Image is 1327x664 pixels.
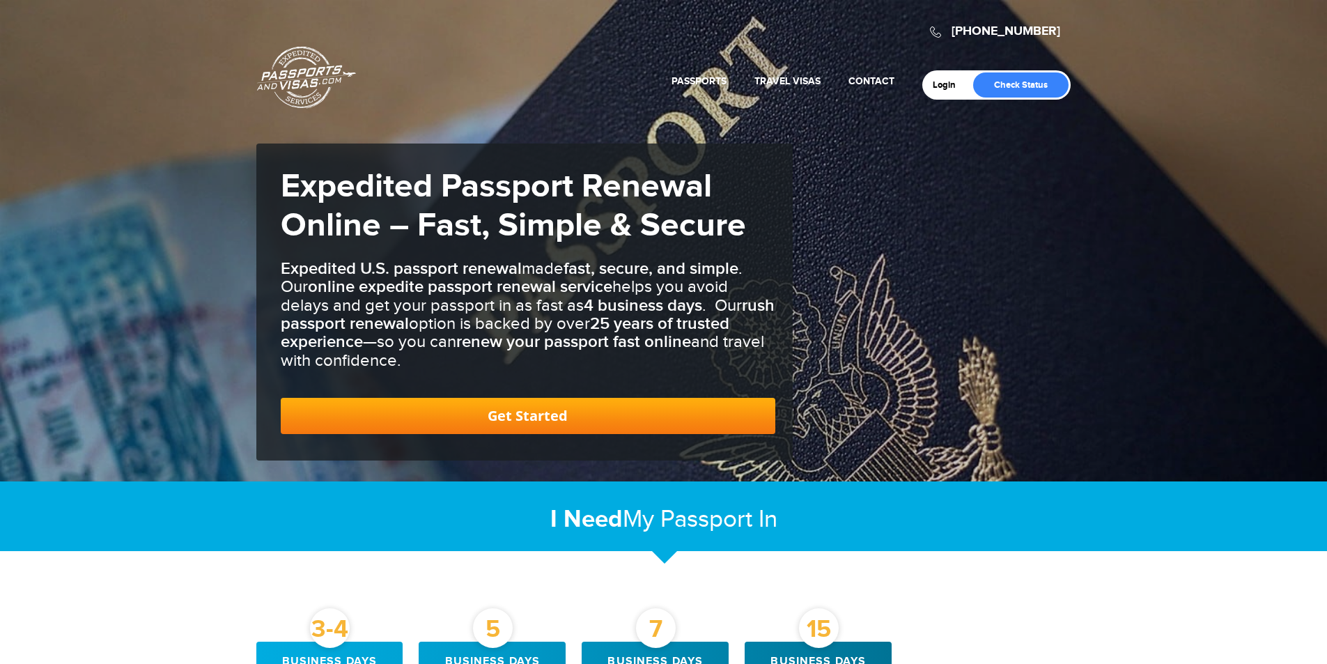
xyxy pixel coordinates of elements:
[308,277,612,297] b: online expedite passport renewal service
[456,332,691,352] b: renew your passport fast online
[564,258,738,279] b: fast, secure, and simple
[636,608,676,648] div: 7
[310,608,350,648] div: 3-4
[584,295,702,316] b: 4 business days
[257,46,356,109] a: Passports & [DOMAIN_NAME]
[848,75,894,87] a: Contact
[281,314,729,352] b: 25 years of trusted experience
[281,258,522,279] b: Expedited U.S. passport renewal
[660,505,777,534] span: Passport In
[799,608,839,648] div: 15
[973,72,1069,98] a: Check Status
[256,504,1071,534] h2: My
[550,504,623,534] strong: I Need
[281,167,746,246] strong: Expedited Passport Renewal Online – Fast, Simple & Secure
[281,260,775,370] h3: made . Our helps you avoid delays and get your passport in as fast as . Our option is backed by o...
[754,75,821,87] a: Travel Visas
[281,398,775,434] a: Get Started
[281,295,775,334] b: rush passport renewal
[933,79,965,91] a: Login
[952,24,1060,39] a: [PHONE_NUMBER]
[473,608,513,648] div: 5
[672,75,727,87] a: Passports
